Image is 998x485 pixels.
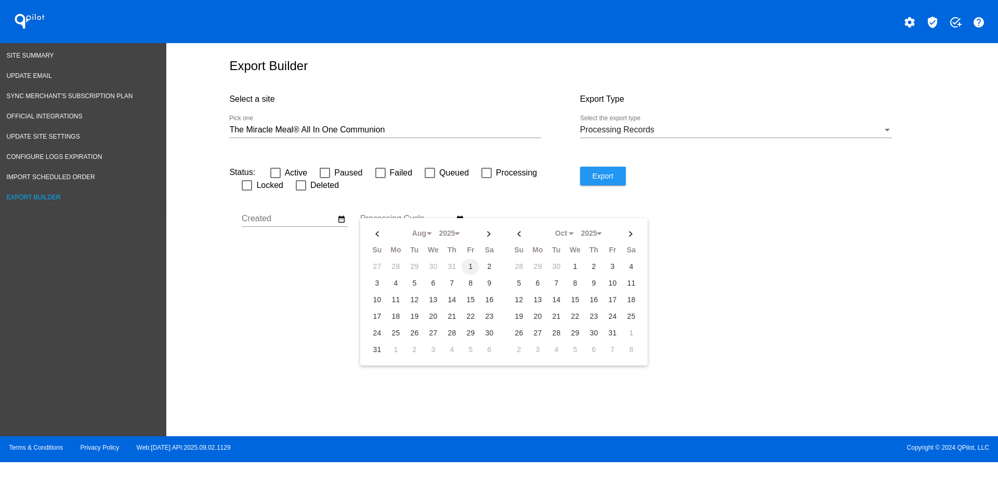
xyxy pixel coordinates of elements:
[229,125,541,134] input: Number
[973,16,985,29] mat-icon: help
[903,16,916,29] mat-icon: settings
[580,125,654,134] span: Processing Records
[7,133,80,140] span: Update Site Settings
[229,59,930,73] h1: Export Builder
[7,153,102,160] span: Configure logs expiration
[7,52,54,59] span: Site Summary
[7,72,52,79] span: Update Email
[580,95,930,104] h4: Export Type
[256,179,283,192] span: Locked
[81,444,120,451] a: Privacy Policy
[285,167,308,179] span: Active
[337,214,346,224] mat-icon: date_range
[310,179,339,192] span: Deleted
[580,167,626,185] button: Export
[7,194,61,201] span: Export Builder
[360,214,454,223] input: Processing Cycle
[548,230,574,238] div: Oct
[7,113,83,120] span: Official Integrations
[508,444,989,451] span: Copyright © 2024 QPilot, LLC
[496,167,537,179] span: Processing
[439,167,469,179] span: Queued
[406,230,432,238] div: Aug
[229,168,255,177] span: Status:
[7,92,133,100] span: Sync Merchant's Subscription Plan
[7,173,95,181] span: Import Scheduled Order
[456,214,464,224] mat-icon: date_range
[9,11,50,32] h1: QPilot
[926,16,939,29] mat-icon: verified_user
[390,167,413,179] span: Failed
[334,167,362,179] span: Paused
[576,230,602,238] div: 2025
[229,95,580,104] h4: Select a site
[434,230,460,238] div: 2025
[9,444,63,451] a: Terms & Conditions
[592,172,613,180] span: Export
[137,444,231,451] a: Web:[DATE] API:2025.09.02.1129
[949,16,962,29] mat-icon: add_task
[242,214,335,223] input: Created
